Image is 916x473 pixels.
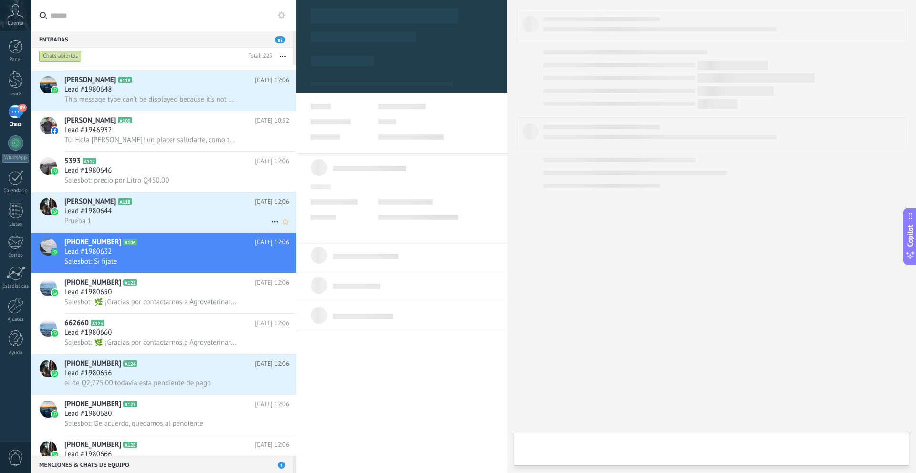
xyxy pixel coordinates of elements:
[2,91,30,97] div: Leads
[64,75,116,85] span: [PERSON_NAME]
[31,71,296,111] a: avataricon[PERSON_NAME]A116[DATE] 12:06Lead #1980648This message type can’t be displayed because ...
[64,440,121,450] span: [PHONE_NUMBER]
[52,127,58,134] img: icon
[64,419,203,428] span: Salesbot: De acuerdo, quedamos al pendiente
[64,237,121,247] span: [PHONE_NUMBER]
[31,456,293,473] div: Menciones & Chats de equipo
[2,283,30,289] div: Estadísticas
[31,192,296,232] a: avataricon[PERSON_NAME]A118[DATE] 12:06Lead #1980644Prueba 1
[123,360,137,367] span: A124
[2,221,30,227] div: Listas
[64,166,112,175] span: Lead #1980646
[123,401,137,407] span: A127
[2,317,30,323] div: Ajustes
[906,225,915,247] span: Copilot
[64,400,121,409] span: [PHONE_NUMBER]
[118,198,132,205] span: A118
[31,273,296,313] a: avataricon[PHONE_NUMBER]A122[DATE] 12:06Lead #1980650Salesbot: 🌿 ¡Gracias por contactarnos a Agro...
[64,85,112,94] span: Lead #1980648
[275,36,285,43] span: 88
[2,122,30,128] div: Chats
[2,252,30,258] div: Correo
[31,233,296,273] a: avataricon[PHONE_NUMBER]A106[DATE] 12:06Lead #1980632Salesbot: Si fijate
[31,31,293,48] div: Entradas
[52,168,58,175] img: icon
[255,116,289,125] span: [DATE] 10:52
[52,208,58,215] img: icon
[52,289,58,296] img: icon
[83,158,96,164] span: A117
[64,247,112,257] span: Lead #1980632
[2,154,29,163] div: WhatsApp
[255,278,289,288] span: [DATE] 12:06
[64,156,81,166] span: 5393
[64,288,112,297] span: Lead #1980650
[64,257,117,266] span: Salesbot: Si fijate
[64,116,116,125] span: [PERSON_NAME]
[255,75,289,85] span: [DATE] 12:06
[64,216,91,226] span: Prueba 1
[52,452,58,458] img: icon
[255,156,289,166] span: [DATE] 12:06
[64,319,89,328] span: 662660
[64,206,112,216] span: Lead #1980644
[64,298,237,307] span: Salesbot: 🌿 ¡Gracias por contactarnos a Agroveterinaria Santa [PERSON_NAME]! 🐄🌾 Hola 👋, agradecem...
[255,400,289,409] span: [DATE] 12:06
[255,319,289,328] span: [DATE] 12:06
[118,117,132,123] span: A100
[64,450,112,459] span: Lead #1980666
[64,95,237,104] span: This message type can’t be displayed because it’s not supported yet.
[64,278,121,288] span: [PHONE_NUMBER]
[31,314,296,354] a: avataricon662660A123[DATE] 12:06Lead #1980660Salesbot: 🌿 ¡Gracias por contactarnos a Agroveterina...
[64,359,121,369] span: [PHONE_NUMBER]
[118,77,132,83] span: A116
[52,411,58,418] img: icon
[2,350,30,356] div: Ayuda
[272,48,293,65] button: Más
[2,188,30,194] div: Calendario
[52,330,58,337] img: icon
[64,125,112,135] span: Lead #1946932
[31,111,296,151] a: avataricon[PERSON_NAME]A100[DATE] 10:52Lead #1946932Tú: Hola [PERSON_NAME]! un placer saludarte, ...
[91,320,104,326] span: A123
[255,359,289,369] span: [DATE] 12:06
[123,239,137,245] span: A106
[255,237,289,247] span: [DATE] 12:06
[18,104,26,112] span: 89
[64,135,237,144] span: Tú: Hola [PERSON_NAME]! un placer saludarte, como te puedo ayudar?
[244,51,272,61] div: Total: 223
[52,87,58,93] img: icon
[31,354,296,394] a: avataricon[PHONE_NUMBER]A124[DATE] 12:06Lead #1980656el de Q2,775.00 todavia esta pendiente de pago
[64,409,112,419] span: Lead #1980680
[31,395,296,435] a: avataricon[PHONE_NUMBER]A127[DATE] 12:06Lead #1980680Salesbot: De acuerdo, quedamos al pendiente
[64,197,116,206] span: [PERSON_NAME]
[255,197,289,206] span: [DATE] 12:06
[278,462,285,469] span: 1
[64,176,169,185] span: Salesbot: precio por Litro Q450.00
[255,440,289,450] span: [DATE] 12:06
[2,57,30,63] div: Panel
[39,51,82,62] div: Chats abiertos
[31,152,296,192] a: avataricon5393A117[DATE] 12:06Lead #1980646Salesbot: precio por Litro Q450.00
[123,442,137,448] span: A128
[64,328,112,338] span: Lead #1980660
[64,338,237,347] span: Salesbot: 🌿 ¡Gracias por contactarnos a Agroveterinaria Santa [PERSON_NAME]! 🐄🌾 Hola 👋, agradecem...
[64,379,211,388] span: el de Q2,775.00 todavia esta pendiente de pago
[123,279,137,286] span: A122
[64,369,112,378] span: Lead #1980656
[8,21,23,27] span: Cuenta
[52,249,58,256] img: icon
[52,370,58,377] img: icon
